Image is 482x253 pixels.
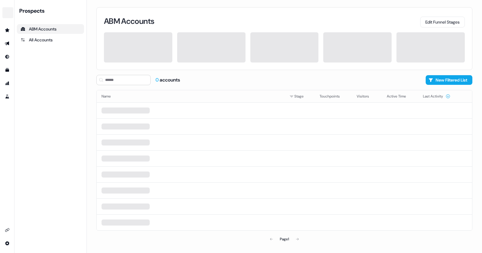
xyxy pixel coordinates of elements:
a: Go to attribution [2,78,12,88]
a: ABM Accounts [17,24,84,34]
a: Go to outbound experience [2,39,12,48]
a: Go to Inbound [2,52,12,62]
a: Go to integrations [2,225,12,235]
div: Stage [290,93,310,99]
div: Page 1 [280,236,289,242]
a: Go to experiments [2,92,12,101]
a: Go to templates [2,65,12,75]
h3: ABM Accounts [104,17,154,25]
button: Active Time [387,91,413,102]
span: 0 [155,77,160,83]
button: Touchpoints [320,91,347,102]
a: Go to prospects [2,25,12,35]
a: Go to integrations [2,239,12,248]
th: Name [97,90,285,102]
div: All Accounts [20,37,80,43]
button: Visitors [357,91,376,102]
div: accounts [155,77,180,83]
div: ABM Accounts [20,26,80,32]
button: New Filtered List [426,75,472,85]
div: Prospects [19,7,84,14]
button: Last Activity [423,91,450,102]
button: Edit Funnel Stages [420,17,465,27]
a: All accounts [17,35,84,45]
